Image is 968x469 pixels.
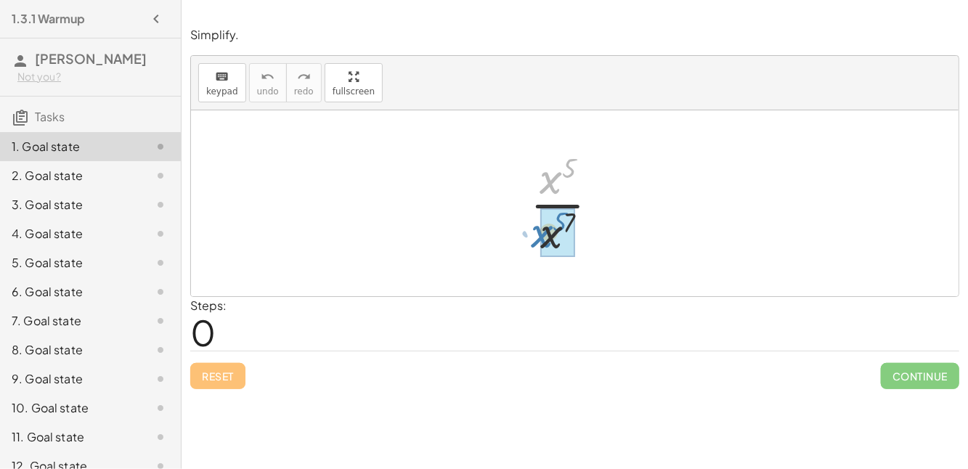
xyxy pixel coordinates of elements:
span: keypad [206,86,238,97]
h4: 1.3.1 Warmup [12,10,85,28]
i: Task not started. [152,399,169,417]
div: 2. Goal state [12,167,129,184]
div: 3. Goal state [12,196,129,213]
i: Task not started. [152,428,169,446]
i: Task not started. [152,196,169,213]
div: 8. Goal state [12,341,129,359]
div: 11. Goal state [12,428,129,446]
div: 6. Goal state [12,283,129,301]
div: 10. Goal state [12,399,129,417]
i: redo [297,68,311,86]
p: Simplify. [190,27,959,44]
label: Steps: [190,298,227,313]
i: Task not started. [152,225,169,242]
div: 5. Goal state [12,254,129,272]
i: Task not started. [152,341,169,359]
button: fullscreen [325,63,383,102]
div: 1. Goal state [12,138,129,155]
i: Task not started. [152,167,169,184]
div: 4. Goal state [12,225,129,242]
span: fullscreen [333,86,375,97]
span: [PERSON_NAME] [35,50,147,67]
i: undo [261,68,274,86]
button: redoredo [286,63,322,102]
i: Task not started. [152,283,169,301]
i: Task not started. [152,254,169,272]
span: undo [257,86,279,97]
i: Task not started. [152,138,169,155]
span: redo [294,86,314,97]
i: Task not started. [152,312,169,330]
div: 7. Goal state [12,312,129,330]
div: 9. Goal state [12,370,129,388]
span: Tasks [35,109,65,124]
span: 0 [190,310,216,354]
i: Task not started. [152,370,169,388]
div: Not you? [17,70,169,84]
button: undoundo [249,63,287,102]
button: keyboardkeypad [198,63,246,102]
i: keyboard [215,68,229,86]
